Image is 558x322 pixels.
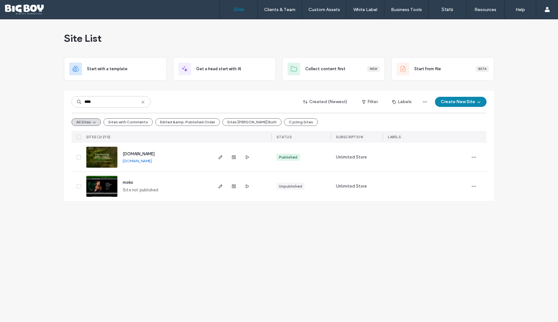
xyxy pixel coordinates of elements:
[435,97,487,107] button: Create New Site
[308,7,340,12] label: Custom Assets
[15,4,28,10] span: Help
[222,118,282,126] button: Sites [PERSON_NAME] Built
[103,118,153,126] button: Sites with Comments
[387,97,417,107] button: Labels
[123,158,152,163] a: [DOMAIN_NAME]
[353,7,377,12] label: White Label
[155,118,220,126] button: Edited &amp; Published Order
[71,118,101,126] button: All Sites
[284,118,318,126] button: Cycling Sites
[442,7,453,12] label: Stats
[516,7,525,12] label: Help
[298,97,353,107] button: Created (Newest)
[356,97,384,107] button: Filter
[87,66,127,72] span: Start with a template
[86,135,111,139] span: SITES (2/270)
[123,180,133,185] a: moko
[336,183,367,189] span: Unlimited Store
[276,135,292,139] span: STATUS
[196,66,241,72] span: Get a head start with AI
[279,154,297,160] div: Published
[305,66,345,72] span: Collect content first
[173,57,276,81] div: Get a head start with AI
[336,135,363,139] span: SUBSCRIPTION
[282,57,385,81] div: Collect content firstNew
[279,183,302,189] div: Unpublished
[476,66,489,72] div: Beta
[123,152,155,156] a: [DOMAIN_NAME]
[367,66,380,72] div: New
[391,57,494,81] div: Start from fileBeta
[64,32,102,45] span: Site List
[391,7,422,12] label: Business Tools
[123,187,158,193] span: Site not published
[264,7,295,12] label: Clients & Team
[233,7,244,12] label: Sites
[388,135,401,139] span: LABELS
[336,154,367,160] span: Unlimited Store
[414,66,441,72] span: Start from file
[64,57,167,81] div: Start with a template
[474,7,496,12] label: Resources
